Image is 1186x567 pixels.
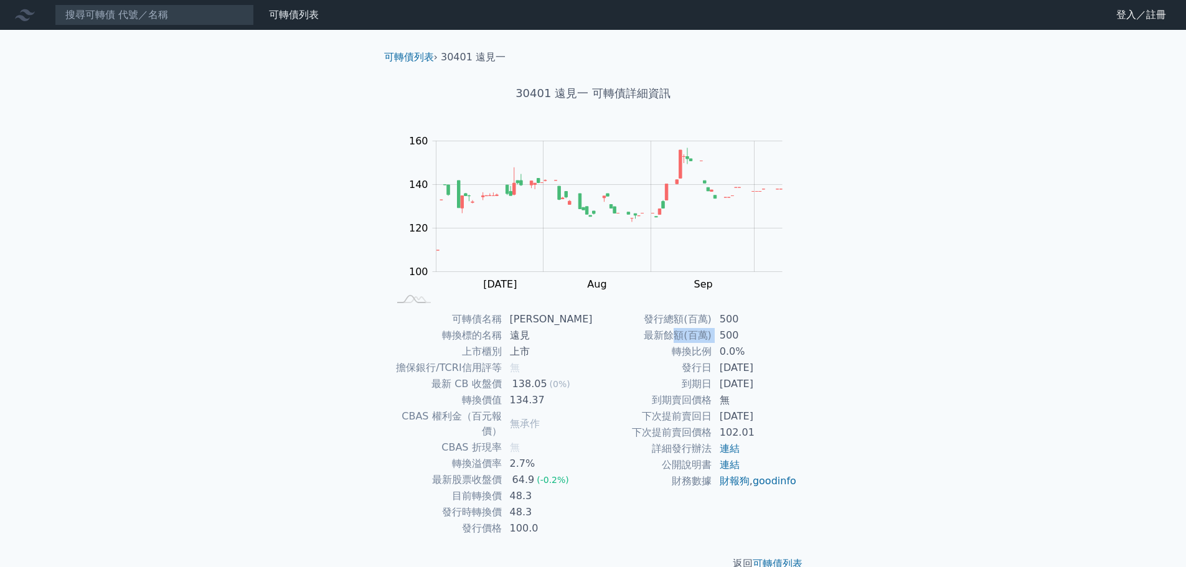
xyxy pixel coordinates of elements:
td: 發行總額(百萬) [593,311,712,327]
td: 轉換價值 [389,392,502,408]
td: 財務數據 [593,473,712,489]
a: 連結 [720,443,740,454]
td: 最新餘額(百萬) [593,327,712,344]
td: 到期賣回價格 [593,392,712,408]
li: 30401 遠見一 [441,50,506,65]
td: [DATE] [712,376,798,392]
td: [DATE] [712,360,798,376]
span: (0%) [550,379,570,389]
td: 可轉債名稱 [389,311,502,327]
h1: 30401 遠見一 可轉債詳細資訊 [374,85,812,102]
td: 下次提前賣回日 [593,408,712,424]
tspan: Aug [587,278,606,290]
span: 無 [510,362,520,373]
tspan: 160 [409,135,428,147]
tspan: 140 [409,179,428,190]
td: 目前轉換價 [389,488,502,504]
tspan: 100 [409,266,428,278]
a: 可轉債列表 [384,51,434,63]
td: CBAS 權利金（百元報價） [389,408,502,439]
td: [DATE] [712,408,798,424]
td: 轉換標的名稱 [389,327,502,344]
td: [PERSON_NAME] [502,311,593,327]
td: 134.37 [502,392,593,408]
td: 最新 CB 收盤價 [389,376,502,392]
td: 發行時轉換價 [389,504,502,520]
span: (-0.2%) [537,475,569,485]
td: 到期日 [593,376,712,392]
td: 詳細發行辦法 [593,441,712,457]
a: 可轉債列表 [269,9,319,21]
input: 搜尋可轉債 代號／名稱 [55,4,254,26]
td: 轉換比例 [593,344,712,360]
a: 財報狗 [720,475,750,487]
td: 48.3 [502,488,593,504]
tspan: 120 [409,222,428,234]
td: 下次提前賣回價格 [593,424,712,441]
td: 102.01 [712,424,798,441]
td: 公開說明書 [593,457,712,473]
a: 登入／註冊 [1106,5,1176,25]
div: 64.9 [510,472,537,487]
td: 轉換溢價率 [389,456,502,472]
li: › [384,50,438,65]
td: , [712,473,798,489]
a: goodinfo [753,475,796,487]
td: 無 [712,392,798,408]
a: 連結 [720,459,740,471]
div: 138.05 [510,377,550,391]
td: 500 [712,311,798,327]
td: 發行日 [593,360,712,376]
td: 上市 [502,344,593,360]
td: 0.0% [712,344,798,360]
td: 2.7% [502,456,593,472]
span: 無 [510,441,520,453]
td: 100.0 [502,520,593,537]
td: 上市櫃別 [389,344,502,360]
tspan: [DATE] [483,278,517,290]
td: 擔保銀行/TCRI信用評等 [389,360,502,376]
td: 500 [712,327,798,344]
td: 最新股票收盤價 [389,472,502,488]
g: Chart [403,135,801,290]
td: 發行價格 [389,520,502,537]
tspan: Sep [694,278,713,290]
td: CBAS 折現率 [389,439,502,456]
td: 48.3 [502,504,593,520]
td: 遠見 [502,327,593,344]
span: 無承作 [510,418,540,429]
